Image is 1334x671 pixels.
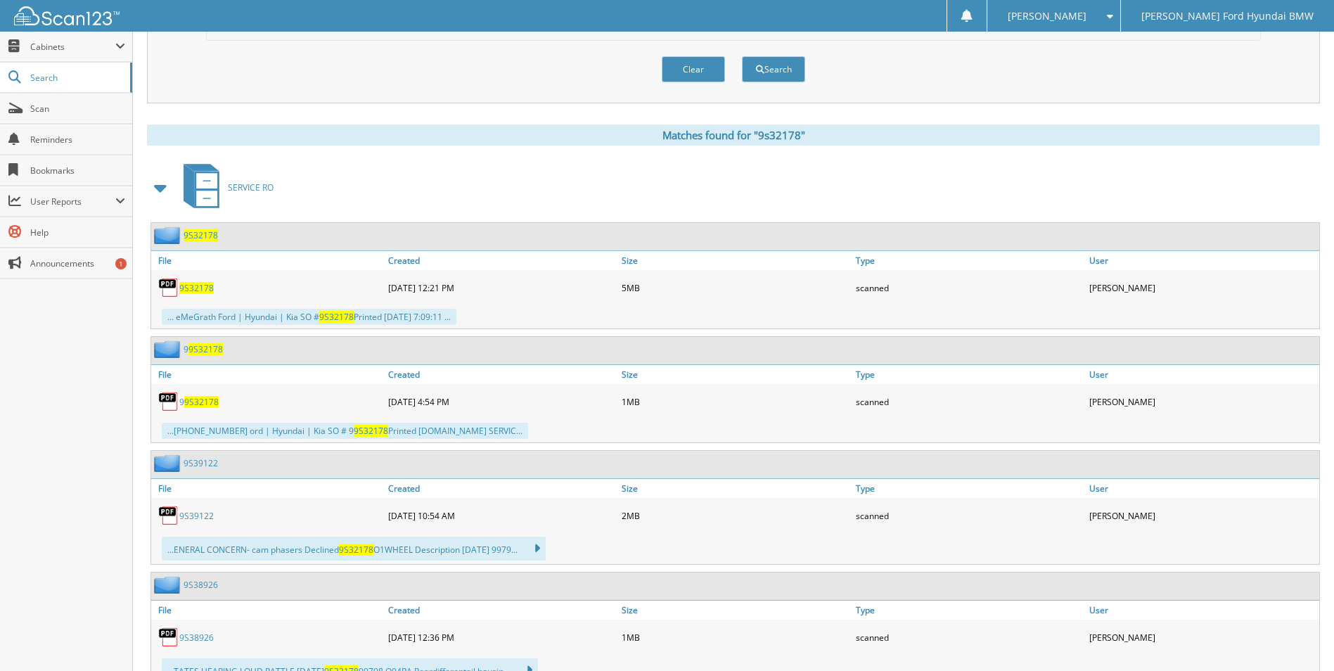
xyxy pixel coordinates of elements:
div: [PERSON_NAME] [1086,388,1319,416]
a: Created [385,251,618,270]
a: Type [852,251,1086,270]
span: Search [30,72,123,84]
div: [DATE] 4:54 PM [385,388,618,416]
a: 9S32178 [179,282,214,294]
div: 5MB [618,274,852,302]
img: folder2.png [154,576,184,594]
a: Size [618,365,852,384]
div: [PERSON_NAME] [1086,501,1319,530]
span: Cabinets [30,41,115,53]
div: ...[PHONE_NUMBER] ord | Hyundai | Kia SO # 9 Printed [DOMAIN_NAME] SERVIC... [162,423,528,439]
a: File [151,251,385,270]
div: ... eMeGrath Ford | Hyundai | Kia SO # Printed [DATE] 7:09:11 ... [162,309,456,325]
span: SERVICE RO [228,181,274,193]
img: PDF.png [158,277,179,298]
button: Search [742,56,805,82]
a: Size [618,251,852,270]
span: 9S32178 [354,425,388,437]
a: 99S32178 [184,343,223,355]
a: User [1086,601,1319,620]
div: 1MB [618,623,852,651]
a: Type [852,479,1086,498]
div: ...ENERAL CONCERN- cam phasers Declined O1WHEEL Description [DATE] 9979... [162,537,546,561]
img: folder2.png [154,340,184,358]
a: 9S38926 [184,579,218,591]
img: PDF.png [158,505,179,526]
a: Size [618,601,852,620]
span: Announcements [30,257,125,269]
a: Created [385,479,618,498]
div: 1MB [618,388,852,416]
img: PDF.png [158,627,179,648]
a: 9S32178 [184,229,218,241]
a: User [1086,479,1319,498]
a: File [151,365,385,384]
button: Clear [662,56,725,82]
div: [PERSON_NAME] [1086,274,1319,302]
span: [PERSON_NAME] Ford Hyundai BMW [1141,12,1314,20]
a: SERVICE RO [175,160,274,215]
span: 9S32178 [339,544,373,556]
a: User [1086,251,1319,270]
img: folder2.png [154,454,184,472]
img: folder2.png [154,226,184,244]
div: 2MB [618,501,852,530]
a: Size [618,479,852,498]
div: scanned [852,388,1086,416]
span: [PERSON_NAME] [1008,12,1086,20]
div: [DATE] 12:36 PM [385,623,618,651]
div: scanned [852,274,1086,302]
a: User [1086,365,1319,384]
span: 9S32178 [184,396,219,408]
a: 9S39122 [179,510,214,522]
a: 9S39122 [184,457,218,469]
a: Type [852,601,1086,620]
span: 9S32178 [319,311,354,323]
div: [PERSON_NAME] [1086,623,1319,651]
span: Bookmarks [30,165,125,177]
a: 99S32178 [179,396,219,408]
span: Scan [30,103,125,115]
span: Help [30,226,125,238]
div: Matches found for "9s32178" [147,124,1320,146]
div: scanned [852,623,1086,651]
a: File [151,601,385,620]
span: User Reports [30,196,115,207]
a: Created [385,601,618,620]
a: File [151,479,385,498]
span: 9S32178 [188,343,223,355]
div: [DATE] 12:21 PM [385,274,618,302]
span: Reminders [30,134,125,146]
div: 1 [115,258,127,269]
img: scan123-logo-white.svg [14,6,120,25]
a: Type [852,365,1086,384]
a: Created [385,365,618,384]
div: scanned [852,501,1086,530]
img: PDF.png [158,391,179,412]
div: [DATE] 10:54 AM [385,501,618,530]
a: 9S38926 [179,632,214,644]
